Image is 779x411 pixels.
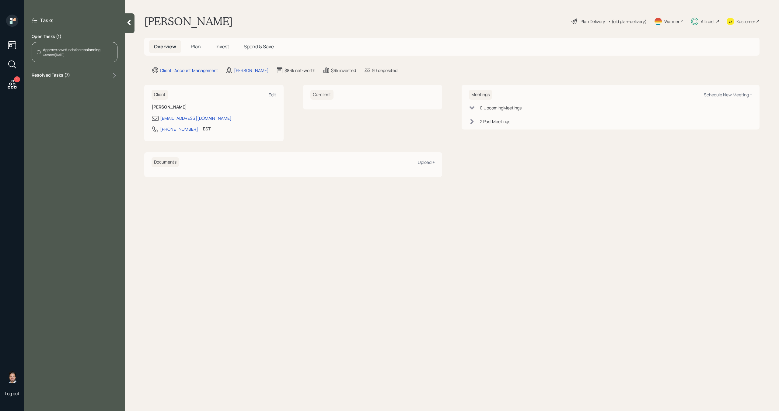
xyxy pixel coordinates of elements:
div: 1 [14,76,20,82]
img: michael-russo-headshot.png [6,371,18,383]
h6: Client [152,90,168,100]
h6: Documents [152,157,179,167]
h6: Co-client [310,90,334,100]
h1: [PERSON_NAME] [144,15,233,28]
div: Log out [5,391,19,396]
div: EST [203,126,211,132]
h6: [PERSON_NAME] [152,105,276,110]
div: [PHONE_NUMBER] [160,126,198,132]
span: Overview [154,43,176,50]
div: $0 deposited [372,67,397,74]
label: Tasks [40,17,54,24]
div: Plan Delivery [581,18,605,25]
div: $86k net-worth [285,67,315,74]
span: Plan [191,43,201,50]
div: Altruist [701,18,715,25]
div: 2 Past Meeting s [480,118,510,125]
span: Spend & Save [244,43,274,50]
label: Resolved Tasks ( 7 ) [32,72,70,79]
div: Warmer [664,18,679,25]
div: Edit [269,92,276,98]
div: [PERSON_NAME] [234,67,269,74]
div: Approve new funds for rebalancing [43,47,100,53]
label: Open Tasks ( 1 ) [32,33,117,40]
div: Upload + [418,159,435,165]
div: Created [DATE] [43,53,100,57]
div: Schedule New Meeting + [704,92,752,98]
div: 0 Upcoming Meeting s [480,105,522,111]
h6: Meetings [469,90,492,100]
div: Client · Account Management [160,67,218,74]
div: [EMAIL_ADDRESS][DOMAIN_NAME] [160,115,232,121]
div: $6k invested [331,67,356,74]
div: • (old plan-delivery) [608,18,647,25]
div: Kustomer [736,18,755,25]
span: Invest [215,43,229,50]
